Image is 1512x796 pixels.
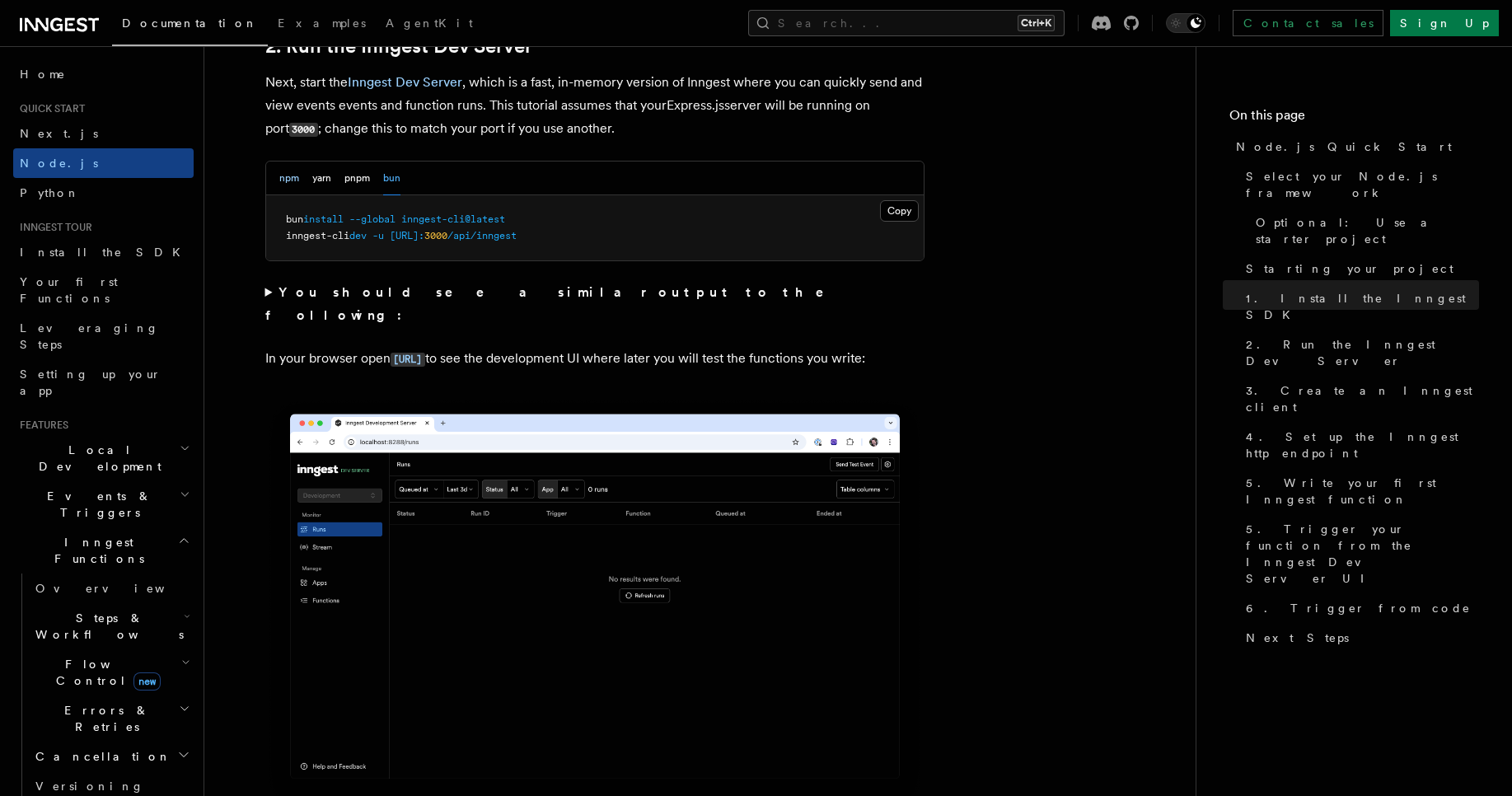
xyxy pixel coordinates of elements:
[29,742,194,771] button: Cancellation
[29,603,194,649] button: Steps & Workflows
[349,213,396,225] span: --global
[1229,105,1479,132] h4: On this page
[312,162,331,195] button: yarn
[1246,382,1479,415] span: 3. Create an Inngest client
[424,230,447,241] span: 3000
[13,488,180,521] span: Events & Triggers
[1236,138,1452,155] span: Node.js Quick Start
[1246,260,1453,277] span: Starting your project
[344,162,370,195] button: pnpm
[278,16,366,30] span: Examples
[29,702,179,735] span: Errors & Retries
[265,281,925,327] summary: You should see a similar output to the following:
[13,59,194,89] a: Home
[122,16,258,30] span: Documentation
[112,5,268,46] a: Documentation
[1246,428,1479,461] span: 4. Set up the Inngest http endpoint
[348,74,462,90] a: Inngest Dev Server
[1239,468,1479,514] a: 5. Write your first Inngest function
[349,230,367,241] span: dev
[13,313,194,359] a: Leveraging Steps
[1018,15,1055,31] kbd: Ctrl+K
[13,102,85,115] span: Quick start
[748,10,1065,36] button: Search...Ctrl+K
[20,66,66,82] span: Home
[286,230,349,241] span: inngest-cli
[35,780,144,793] span: Versioning
[447,230,517,241] span: /api/inngest
[13,435,194,481] button: Local Development
[29,574,194,603] a: Overview
[1246,475,1479,508] span: 5. Write your first Inngest function
[20,157,98,170] span: Node.js
[1239,593,1479,623] a: 6. Trigger from code
[29,649,194,695] button: Flow Controlnew
[1239,514,1479,593] a: 5. Trigger your function from the Inngest Dev Server UI
[20,368,161,397] span: Setting up your app
[29,695,194,742] button: Errors & Retries
[20,275,118,305] span: Your first Functions
[13,527,194,574] button: Inngest Functions
[1239,283,1479,330] a: 1. Install the Inngest SDK
[20,127,98,140] span: Next.js
[1246,521,1479,587] span: 5. Trigger your function from the Inngest Dev Server UI
[13,237,194,267] a: Install the SDK
[1239,330,1479,376] a: 2. Run the Inngest Dev Server
[265,284,848,323] strong: You should see a similar output to the following:
[29,748,171,765] span: Cancellation
[133,672,161,691] span: new
[13,221,92,234] span: Inngest tour
[13,359,194,405] a: Setting up your app
[20,246,190,259] span: Install the SDK
[279,162,299,195] button: npm
[13,481,194,527] button: Events & Triggers
[376,5,483,44] a: AgentKit
[1246,168,1479,201] span: Select your Node.js framework
[1390,10,1499,36] a: Sign Up
[1239,422,1479,468] a: 4. Set up the Inngest http endpoint
[13,119,194,148] a: Next.js
[1246,336,1479,369] span: 2. Run the Inngest Dev Server
[391,350,425,366] a: [URL]
[20,186,80,199] span: Python
[386,16,473,30] span: AgentKit
[1166,13,1205,33] button: Toggle dark mode
[29,656,181,689] span: Flow Control
[383,162,400,195] button: bun
[20,321,159,351] span: Leveraging Steps
[13,267,194,313] a: Your first Functions
[880,200,919,222] button: Copy
[1246,600,1471,616] span: 6. Trigger from code
[372,230,384,241] span: -u
[35,582,205,595] span: Overview
[13,419,68,432] span: Features
[1246,630,1349,646] span: Next Steps
[265,347,925,371] p: In your browser open to see the development UI where later you will test the functions you write:
[1249,208,1479,254] a: Optional: Use a starter project
[13,178,194,208] a: Python
[265,71,925,141] p: Next, start the , which is a fast, in-memory version of Inngest where you can quickly send and vi...
[390,230,424,241] span: [URL]:
[391,353,425,367] code: [URL]
[1239,162,1479,208] a: Select your Node.js framework
[13,148,194,178] a: Node.js
[401,213,505,225] span: inngest-cli@latest
[286,213,303,225] span: bun
[1256,214,1479,247] span: Optional: Use a starter project
[1239,376,1479,422] a: 3. Create an Inngest client
[1239,254,1479,283] a: Starting your project
[29,610,184,643] span: Steps & Workflows
[268,5,376,44] a: Examples
[1229,132,1479,162] a: Node.js Quick Start
[303,213,344,225] span: install
[1246,290,1479,323] span: 1. Install the Inngest SDK
[13,534,178,567] span: Inngest Functions
[1233,10,1383,36] a: Contact sales
[13,442,180,475] span: Local Development
[1239,623,1479,653] a: Next Steps
[289,123,318,137] code: 3000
